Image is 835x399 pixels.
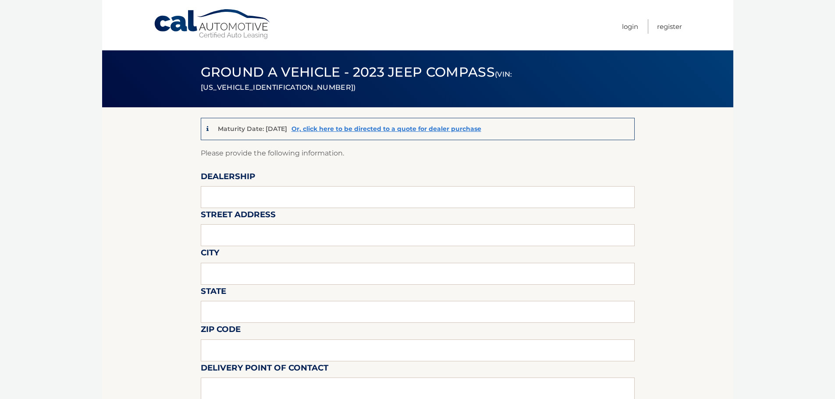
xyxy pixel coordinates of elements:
[201,361,328,378] label: Delivery Point of Contact
[622,19,638,34] a: Login
[218,125,287,133] p: Maturity Date: [DATE]
[201,246,219,262] label: City
[291,125,481,133] a: Or, click here to be directed to a quote for dealer purchase
[657,19,682,34] a: Register
[201,147,635,159] p: Please provide the following information.
[201,285,226,301] label: State
[153,9,272,40] a: Cal Automotive
[201,323,241,339] label: Zip Code
[201,70,512,92] small: (VIN: [US_VEHICLE_IDENTIFICATION_NUMBER])
[201,64,512,93] span: Ground a Vehicle - 2023 Jeep Compass
[201,208,276,224] label: Street Address
[201,170,255,186] label: Dealership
